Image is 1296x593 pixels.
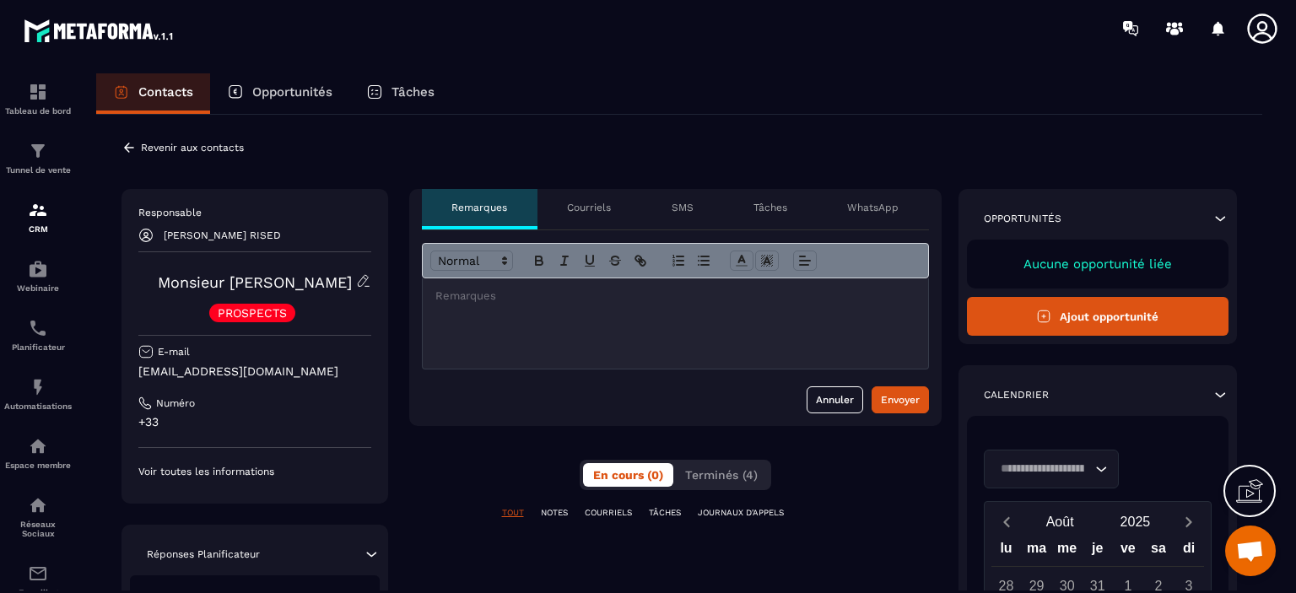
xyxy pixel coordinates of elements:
[24,15,175,46] img: logo
[672,201,694,214] p: SMS
[156,396,195,410] p: Numéro
[28,495,48,515] img: social-network
[1173,510,1204,533] button: Next month
[4,224,72,234] p: CRM
[138,414,371,430] p: +33
[28,141,48,161] img: formation
[583,463,673,487] button: En cours (0)
[991,510,1023,533] button: Previous month
[984,256,1212,272] p: Aucune opportunité liée
[4,187,72,246] a: formationformationCRM
[984,212,1061,225] p: Opportunités
[593,468,663,482] span: En cours (0)
[872,386,929,413] button: Envoyer
[649,507,681,519] p: TÂCHES
[685,468,758,482] span: Terminés (4)
[541,507,568,519] p: NOTES
[28,436,48,456] img: automations
[675,463,768,487] button: Terminés (4)
[1143,536,1174,566] div: sa
[4,402,72,411] p: Automatisations
[4,364,72,423] a: automationsautomationsAutomatisations
[4,482,72,551] a: social-networksocial-networkRéseaux Sociaux
[995,460,1091,478] input: Search for option
[1174,536,1204,566] div: di
[753,201,787,214] p: Tâches
[4,520,72,538] p: Réseaux Sociaux
[28,318,48,338] img: scheduler
[1023,507,1098,536] button: Open months overlay
[28,200,48,220] img: formation
[881,391,920,408] div: Envoyer
[96,73,210,114] a: Contacts
[349,73,451,114] a: Tâches
[4,461,72,470] p: Espace membre
[847,201,899,214] p: WhatsApp
[1098,507,1173,536] button: Open years overlay
[4,106,72,116] p: Tableau de bord
[138,465,371,478] p: Voir toutes les informations
[967,297,1229,336] button: Ajout opportunité
[218,307,287,319] p: PROSPECTS
[158,345,190,358] p: E-mail
[28,377,48,397] img: automations
[502,507,524,519] p: TOUT
[4,342,72,352] p: Planificateur
[4,69,72,128] a: formationformationTableau de bord
[138,206,371,219] p: Responsable
[252,84,332,100] p: Opportunités
[585,507,632,519] p: COURRIELS
[4,305,72,364] a: schedulerschedulerPlanificateur
[4,165,72,175] p: Tunnel de vente
[984,388,1049,402] p: Calendrier
[1052,536,1083,566] div: me
[451,201,507,214] p: Remarques
[1113,536,1143,566] div: ve
[28,563,48,584] img: email
[4,283,72,293] p: Webinaire
[138,84,193,100] p: Contacts
[4,246,72,305] a: automationsautomationsWebinaire
[210,73,349,114] a: Opportunités
[138,364,371,380] p: [EMAIL_ADDRESS][DOMAIN_NAME]
[1225,526,1276,576] a: Ouvrir le chat
[4,423,72,482] a: automationsautomationsEspace membre
[28,82,48,102] img: formation
[567,201,611,214] p: Courriels
[698,507,784,519] p: JOURNAUX D'APPELS
[391,84,435,100] p: Tâches
[807,386,863,413] button: Annuler
[158,273,352,291] a: Monsieur [PERSON_NAME]
[28,259,48,279] img: automations
[164,229,281,241] p: [PERSON_NAME] RISED
[1022,536,1052,566] div: ma
[141,142,244,154] p: Revenir aux contacts
[984,450,1119,488] div: Search for option
[991,536,1021,566] div: lu
[147,547,260,561] p: Réponses Planificateur
[4,128,72,187] a: formationformationTunnel de vente
[1083,536,1113,566] div: je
